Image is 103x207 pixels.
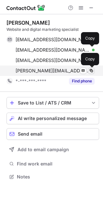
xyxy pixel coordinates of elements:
[6,172,99,181] button: Notes
[18,100,88,105] div: Save to List / ATS / CRM
[6,144,99,155] button: Add to email campaign
[6,128,99,140] button: Send email
[17,174,97,180] span: Notes
[6,97,99,109] button: save-profile-one-click
[17,161,97,167] span: Find work email
[16,68,90,74] span: [PERSON_NAME][EMAIL_ADDRESS][PERSON_NAME][DOMAIN_NAME]
[6,19,50,26] div: [PERSON_NAME]
[16,37,90,43] span: [EMAIL_ADDRESS][DOMAIN_NAME]
[16,47,90,53] span: [EMAIL_ADDRESS][DOMAIN_NAME]
[18,131,42,137] span: Send email
[69,78,95,84] button: Reveal Button
[6,4,45,12] img: ContactOut v5.3.10
[6,159,99,168] button: Find work email
[16,57,90,63] span: [EMAIL_ADDRESS][DOMAIN_NAME]
[6,27,99,32] div: Website and digital marketing specialist
[18,116,87,121] span: AI write personalized message
[17,147,69,152] span: Add to email campaign
[6,113,99,124] button: AI write personalized message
